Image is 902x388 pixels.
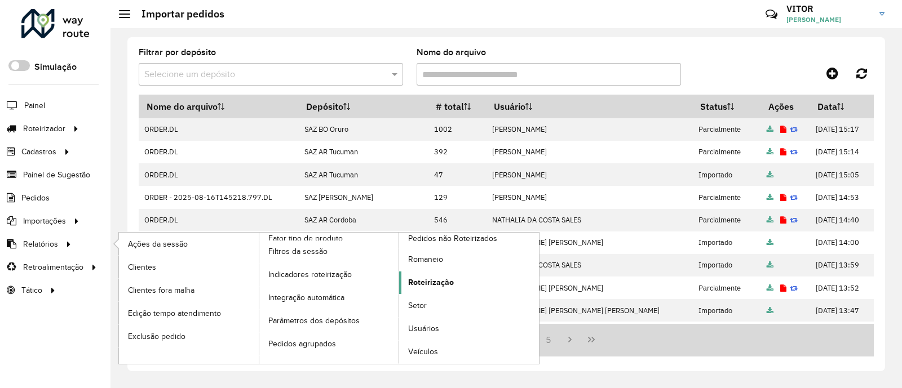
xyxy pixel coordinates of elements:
[23,169,90,181] span: Painel de Sugestão
[428,95,487,118] th: # total
[810,231,874,254] td: [DATE] 14:00
[139,46,216,59] label: Filtrar por depósito
[692,186,760,208] td: Parcialmente
[268,315,360,327] span: Parâmetros dos depósitos
[810,186,874,208] td: [DATE] 14:53
[408,300,427,311] span: Setor
[786,3,871,14] h3: VITOR
[428,186,487,208] td: 129
[259,264,399,286] a: Indicadores roteirização
[119,279,259,301] a: Clientes fora malha
[23,123,65,135] span: Roteirizador
[487,95,693,118] th: Usuário
[268,233,343,244] span: Fator tipo de produto
[299,141,428,163] td: SAZ AR Tucuman
[428,231,487,254] td: 289
[259,310,399,332] a: Parâmetros dos depósitos
[268,292,344,304] span: Integração automática
[139,95,299,118] th: Nome do arquivo
[299,118,428,141] td: SAZ BO Oruro
[139,141,299,163] td: ORDER.DL
[786,15,871,25] span: [PERSON_NAME]
[268,269,352,280] span: Indicadores roteirização
[810,141,874,163] td: [DATE] 15:14
[692,118,760,141] td: Parcialmente
[780,283,786,293] a: Exibir log de erros
[692,209,760,231] td: Parcialmente
[810,118,874,141] td: [DATE] 15:17
[790,124,798,134] a: Reimportar
[780,124,786,134] a: Exibir log de erros
[760,95,810,118] th: Ações
[21,192,50,204] span: Pedidos
[128,261,156,273] span: Clientes
[408,233,497,244] span: Pedidos não Roteirizados
[299,209,428,231] td: SAZ AR Cordoba
[692,276,760,299] td: Parcialmente
[299,186,428,208] td: SAZ [PERSON_NAME]
[487,276,693,299] td: [PERSON_NAME] [PERSON_NAME]
[767,306,773,315] a: Arquivo completo
[399,341,539,363] a: Veículos
[780,215,786,225] a: Exibir log de erros
[268,246,328,257] span: Filtros da sessão
[399,318,539,340] a: Usuários
[128,238,188,250] span: Ações da sessão
[428,163,487,186] td: 47
[408,346,438,358] span: Veículos
[139,209,299,231] td: ORDER.DL
[767,147,773,157] a: Arquivo completo
[767,238,773,247] a: Arquivo completo
[538,329,560,350] button: 5
[790,283,798,293] a: Reimportar
[487,254,693,276] td: NATHALIA DA COSTA SALES
[119,233,399,363] a: Fator tipo de produto
[139,231,299,254] td: ORDER.DL
[581,329,602,350] button: Last Page
[487,209,693,231] td: NATHALIA DA COSTA SALES
[268,338,336,350] span: Pedidos agrupados
[487,186,693,208] td: [PERSON_NAME]
[299,231,428,254] td: SAZ AR Rosario I Mino
[23,215,66,227] span: Importações
[399,248,539,271] a: Romaneio
[299,95,428,118] th: Depósito
[139,118,299,141] td: ORDER.DL
[408,253,443,265] span: Romaneio
[790,193,798,202] a: Reimportar
[428,118,487,141] td: 1002
[767,124,773,134] a: Arquivo completo
[559,329,581,350] button: Next Page
[759,2,784,26] a: Contato Rápido
[487,141,693,163] td: [PERSON_NAME]
[487,299,693,322] td: [PERSON_NAME] [PERSON_NAME] [PERSON_NAME]
[810,254,874,276] td: [DATE] 13:59
[119,233,259,255] a: Ações da sessão
[810,95,874,118] th: Data
[692,95,760,118] th: Status
[428,141,487,163] td: 392
[692,322,760,344] td: Importado
[119,325,259,347] a: Exclusão pedido
[767,170,773,180] a: Arquivo completo
[790,215,798,225] a: Reimportar
[259,333,399,355] a: Pedidos agrupados
[487,163,693,186] td: [PERSON_NAME]
[119,256,259,278] a: Clientes
[259,287,399,309] a: Integração automática
[692,163,760,186] td: Importado
[780,193,786,202] a: Exibir log de erros
[128,307,221,319] span: Edição tempo atendimento
[692,299,760,322] td: Importado
[810,322,874,344] td: [DATE] 13:37
[139,186,299,208] td: ORDER - 2025-08-16T145218.797.DL
[767,283,773,293] a: Arquivo completo
[130,8,224,20] h2: Importar pedidos
[399,295,539,317] a: Setor
[128,331,185,342] span: Exclusão pedido
[408,323,439,335] span: Usuários
[23,238,58,250] span: Relatórios
[487,322,693,344] td: [PERSON_NAME] [PERSON_NAME]
[692,141,760,163] td: Parcialmente
[119,302,259,324] a: Edição tempo atendimento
